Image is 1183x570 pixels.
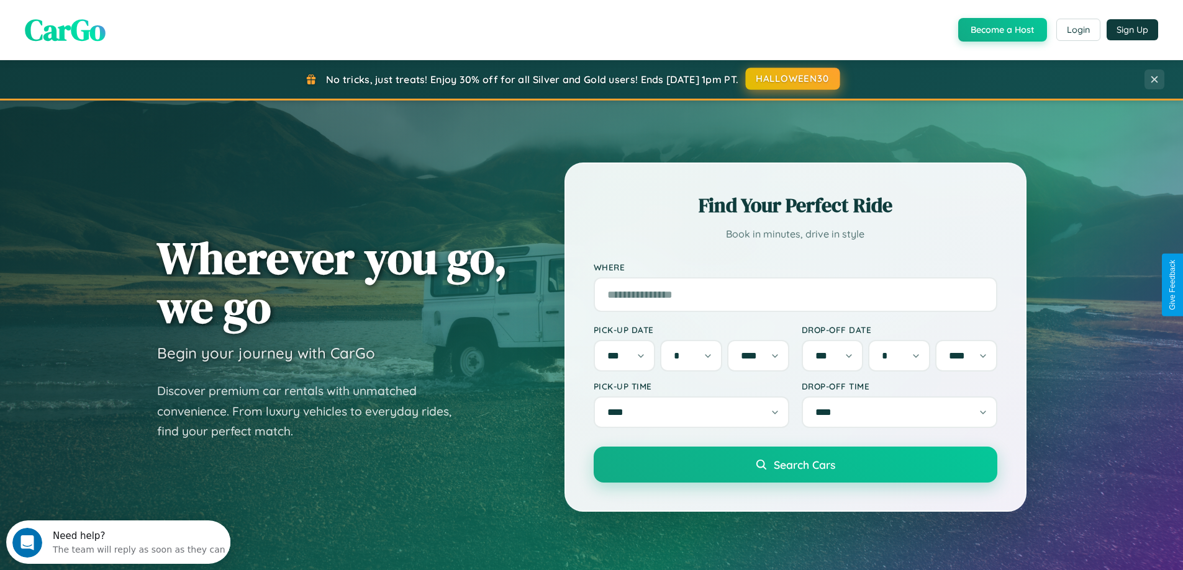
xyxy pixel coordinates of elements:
[774,458,835,471] span: Search Cars
[5,5,231,39] div: Open Intercom Messenger
[12,528,42,558] iframe: Intercom live chat
[802,381,997,391] label: Drop-off Time
[746,68,840,90] button: HALLOWEEN30
[1168,260,1177,310] div: Give Feedback
[594,381,789,391] label: Pick-up Time
[594,447,997,483] button: Search Cars
[594,262,997,272] label: Where
[958,18,1047,42] button: Become a Host
[594,192,997,219] h2: Find Your Perfect Ride
[47,11,219,20] div: Need help?
[1107,19,1158,40] button: Sign Up
[1056,19,1100,41] button: Login
[25,9,106,50] span: CarGo
[326,73,738,86] span: No tricks, just treats! Enjoy 30% off for all Silver and Gold users! Ends [DATE] 1pm PT.
[6,520,230,564] iframe: Intercom live chat discovery launcher
[157,233,507,331] h1: Wherever you go, we go
[802,324,997,335] label: Drop-off Date
[47,20,219,33] div: The team will reply as soon as they can
[594,324,789,335] label: Pick-up Date
[157,344,375,362] h3: Begin your journey with CarGo
[594,225,997,243] p: Book in minutes, drive in style
[157,381,468,442] p: Discover premium car rentals with unmatched convenience. From luxury vehicles to everyday rides, ...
